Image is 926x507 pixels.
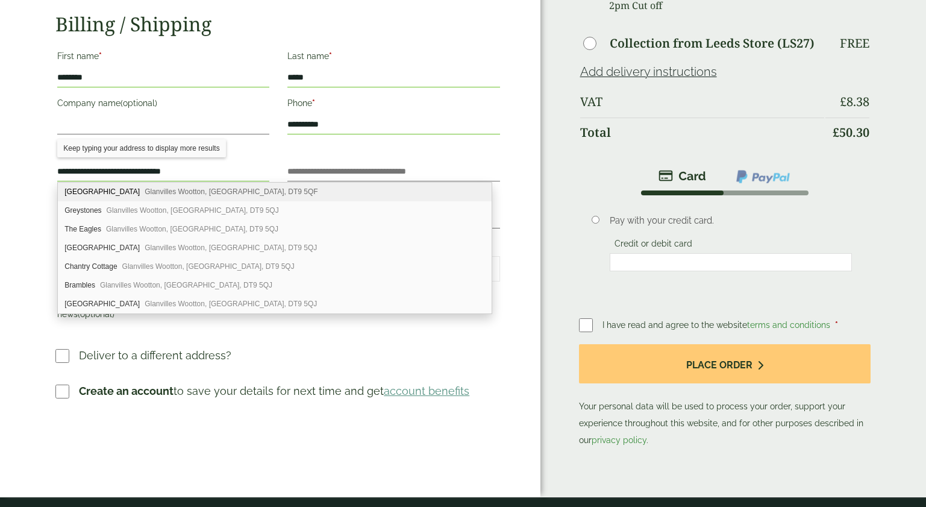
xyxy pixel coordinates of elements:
button: Place order [579,344,871,383]
div: Upton House [58,183,492,201]
span: Glanvilles Wootton, [GEOGRAPHIC_DATA], DT9 5QJ [122,262,295,271]
p: Your personal data will be used to process your order, support your experience throughout this we... [579,344,871,449]
strong: Create an account [79,385,174,397]
abbr: required [835,320,838,330]
iframe: Secure card payment input frame [613,257,848,268]
span: Glanvilles Wootton, [GEOGRAPHIC_DATA], DT9 5QJ [145,300,317,308]
th: Total [580,118,824,147]
span: I have read and agree to the website [602,320,833,330]
div: The Eagles [58,220,492,239]
span: Glanvilles Wootton, [GEOGRAPHIC_DATA], DT9 5QF [145,187,318,196]
span: Glanvilles Wootton, [GEOGRAPHIC_DATA], DT9 5QJ [145,244,317,252]
label: Collection from Leeds Store (LS27) [610,37,815,49]
img: ppcp-gateway.png [735,169,791,184]
span: Glanvilles Wootton, [GEOGRAPHIC_DATA], DT9 5QJ [106,225,278,233]
div: Keep typing your address to display more results [57,139,225,157]
abbr: required [99,51,102,61]
div: Court Farm [58,239,492,257]
span: Glanvilles Wootton, [GEOGRAPHIC_DATA], DT9 5QJ [107,206,279,215]
a: privacy policy [592,435,646,445]
div: Greystones [58,201,492,220]
p: Free [840,36,869,51]
span: £ [833,124,839,140]
div: Newinn House [58,295,492,313]
p: Deliver to a different address? [79,347,231,364]
th: VAT [580,87,824,116]
p: Pay with your credit card. [610,214,852,227]
span: £ [840,93,846,110]
abbr: required [312,98,315,108]
label: Phone [287,95,499,115]
a: account benefits [384,385,469,397]
abbr: required [329,51,332,61]
label: Company name [57,95,269,115]
div: Brambles [58,276,492,295]
label: First name [57,48,269,68]
p: to save your details for next time and get [79,383,469,399]
label: Credit or debit card [610,239,697,252]
span: (optional) [120,98,157,108]
a: terms and conditions [747,320,830,330]
label: Last name [287,48,499,68]
span: Glanvilles Wootton, [GEOGRAPHIC_DATA], DT9 5QJ [100,281,272,289]
span: (optional) [78,309,114,319]
h2: Billing / Shipping [55,13,501,36]
a: Add delivery instructions [580,65,717,79]
div: Chantry Cottage [58,257,492,276]
bdi: 50.30 [833,124,869,140]
bdi: 8.38 [840,93,869,110]
img: stripe.png [659,169,706,183]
